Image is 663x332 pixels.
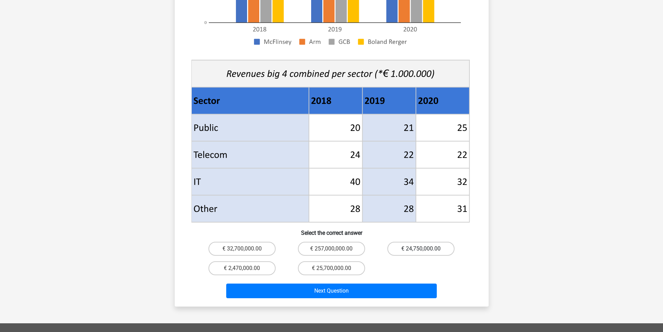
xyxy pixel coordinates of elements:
button: Next Question [226,284,437,298]
label: € 25,700,000.00 [298,261,365,275]
h6: Select the correct answer [186,224,477,236]
label: € 24,750,000.00 [387,242,455,256]
label: € 32,700,000.00 [208,242,276,256]
label: € 257,000,000.00 [298,242,365,256]
label: € 2,470,000.00 [208,261,276,275]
